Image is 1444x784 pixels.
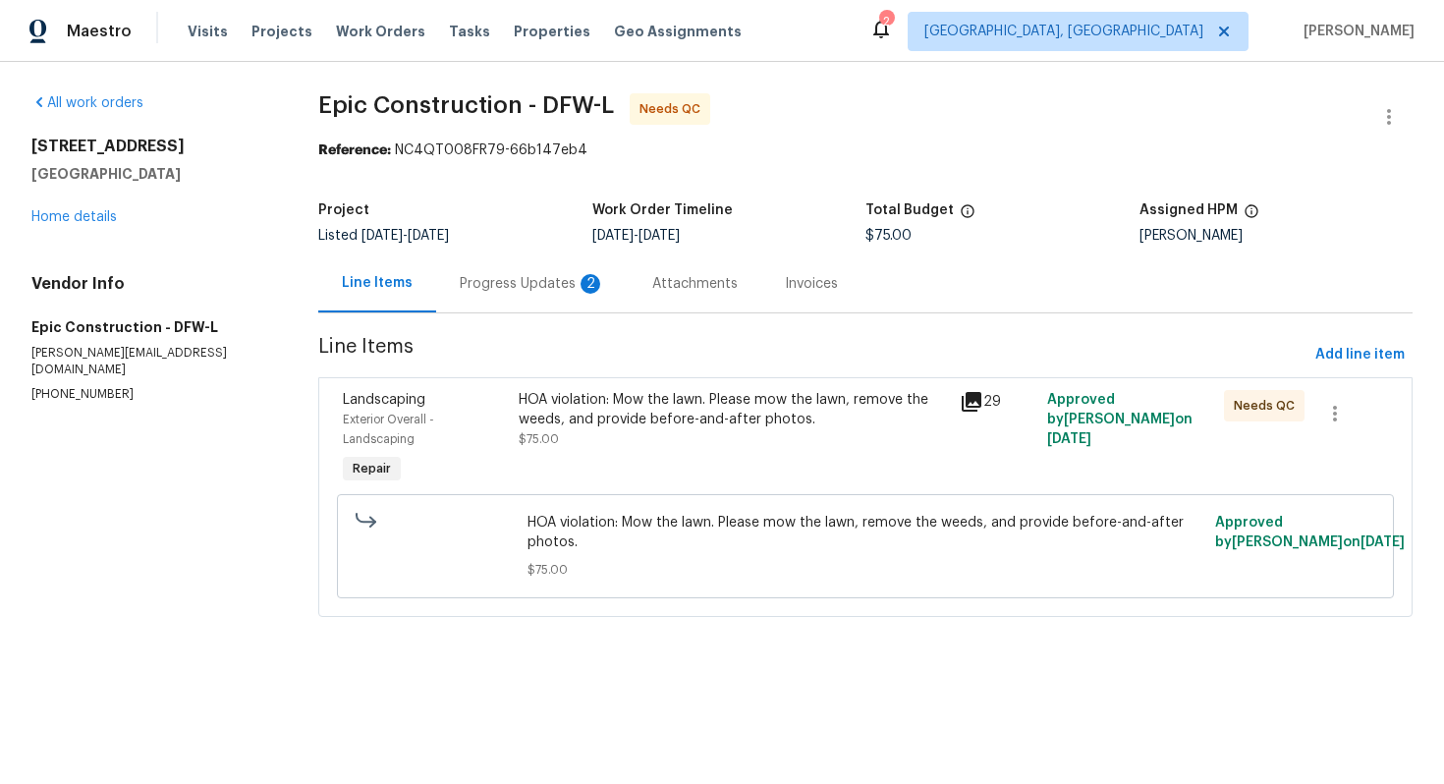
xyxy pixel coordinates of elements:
div: Line Items [342,273,413,293]
h5: [GEOGRAPHIC_DATA] [31,164,271,184]
p: [PHONE_NUMBER] [31,386,271,403]
span: [DATE] [408,229,449,243]
h5: Total Budget [865,203,954,217]
button: Add line item [1307,337,1413,373]
h5: Epic Construction - DFW-L [31,317,271,337]
span: [DATE] [639,229,680,243]
span: Visits [188,22,228,41]
span: Maestro [67,22,132,41]
b: Reference: [318,143,391,157]
h2: [STREET_ADDRESS] [31,137,271,156]
span: $75.00 [528,560,1203,580]
span: $75.00 [865,229,912,243]
span: The total cost of line items that have been proposed by Opendoor. This sum includes line items th... [960,203,975,229]
span: Geo Assignments [614,22,742,41]
p: [PERSON_NAME][EMAIL_ADDRESS][DOMAIN_NAME] [31,345,271,378]
div: Progress Updates [460,274,605,294]
span: [GEOGRAPHIC_DATA], [GEOGRAPHIC_DATA] [924,22,1203,41]
span: Exterior Overall - Landscaping [343,414,434,445]
span: Epic Construction - DFW-L [318,93,614,117]
span: Repair [345,459,399,478]
span: Listed [318,229,449,243]
span: Work Orders [336,22,425,41]
span: [PERSON_NAME] [1296,22,1415,41]
h5: Assigned HPM [1139,203,1238,217]
a: Home details [31,210,117,224]
h5: Work Order Timeline [592,203,733,217]
span: [DATE] [1361,535,1405,549]
span: Add line item [1315,343,1405,367]
span: Approved by [PERSON_NAME] on [1047,393,1193,446]
div: Attachments [652,274,738,294]
span: [DATE] [361,229,403,243]
div: [PERSON_NAME] [1139,229,1413,243]
div: Invoices [785,274,838,294]
span: Line Items [318,337,1307,373]
span: Landscaping [343,393,425,407]
span: [DATE] [1047,432,1091,446]
span: HOA violation: Mow the lawn. Please mow the lawn, remove the weeds, and provide before-and-after ... [528,513,1203,552]
h5: Project [318,203,369,217]
div: NC4QT008FR79-66b147eb4 [318,140,1413,160]
div: 29 [960,390,1036,414]
span: The hpm assigned to this work order. [1244,203,1259,229]
span: Properties [514,22,590,41]
div: 2 [879,12,893,31]
h4: Vendor Info [31,274,271,294]
span: - [592,229,680,243]
span: Needs QC [1234,396,1303,416]
span: Approved by [PERSON_NAME] on [1215,516,1405,549]
span: Needs QC [639,99,708,119]
span: - [361,229,449,243]
span: [DATE] [592,229,634,243]
div: HOA violation: Mow the lawn. Please mow the lawn, remove the weeds, and provide before-and-after ... [519,390,947,429]
div: 2 [581,274,600,294]
span: Projects [251,22,312,41]
span: $75.00 [519,433,559,445]
a: All work orders [31,96,143,110]
span: Tasks [449,25,490,38]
